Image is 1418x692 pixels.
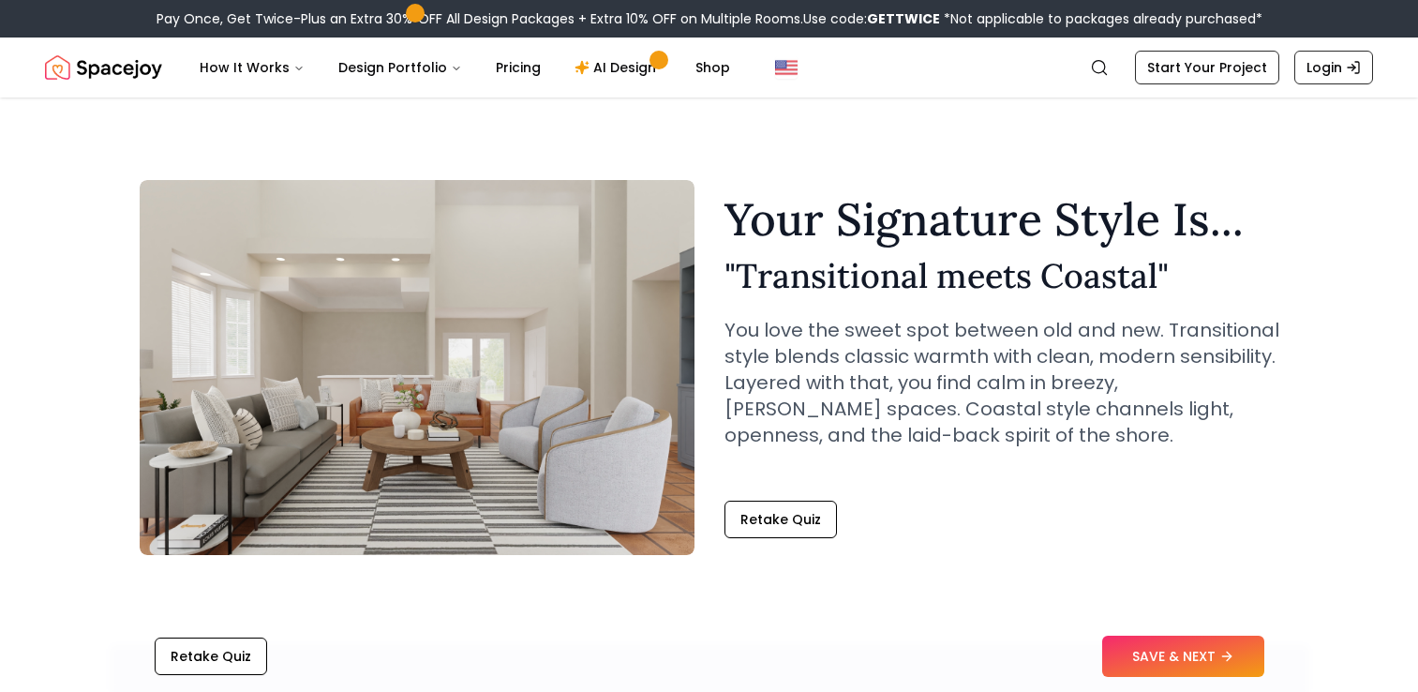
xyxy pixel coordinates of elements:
[1102,636,1264,677] button: SAVE & NEXT
[803,9,940,28] span: Use code:
[157,9,1262,28] div: Pay Once, Get Twice-Plus an Extra 30% OFF All Design Packages + Extra 10% OFF on Multiple Rooms.
[45,49,162,86] a: Spacejoy
[1135,51,1279,84] a: Start Your Project
[323,49,477,86] button: Design Portfolio
[724,317,1279,448] p: You love the sweet spot between old and new. Transitional style blends classic warmth with clean,...
[680,49,745,86] a: Shop
[45,38,1373,98] nav: Global
[45,49,162,86] img: Spacejoy Logo
[940,9,1262,28] span: *Not applicable to packages already purchased*
[1294,51,1373,84] a: Login
[775,56,798,79] img: United States
[185,49,320,86] button: How It Works
[724,501,837,538] button: Retake Quiz
[481,49,556,86] a: Pricing
[724,257,1279,294] h2: " Transitional meets Coastal "
[185,49,745,86] nav: Main
[560,49,677,86] a: AI Design
[155,638,267,675] button: Retake Quiz
[867,9,940,28] b: GETTWICE
[140,180,694,555] img: Transitional meets Coastal Style Example
[724,197,1279,242] h1: Your Signature Style Is...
